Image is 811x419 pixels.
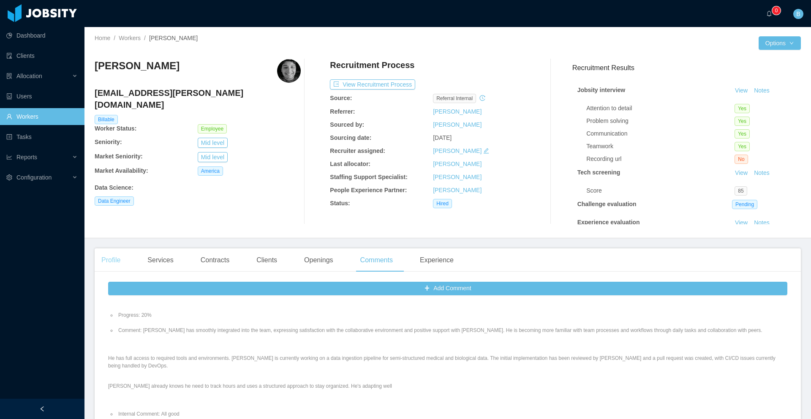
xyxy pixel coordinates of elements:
[572,63,801,73] h3: Recruitment Results
[6,128,78,145] a: icon: profileTasks
[330,79,415,90] button: icon: exportView Recruitment Process
[433,199,452,208] span: Hired
[16,73,42,79] span: Allocation
[433,94,476,103] span: Referral internal
[198,138,228,148] button: Mid level
[16,154,37,161] span: Reports
[577,169,620,176] strong: Tech screening
[108,354,787,370] p: He has full access to required tools and environments. [PERSON_NAME] is currently working on a da...
[433,134,452,141] span: [DATE]
[95,125,136,132] b: Worker Status:
[198,124,227,133] span: Employee
[95,184,133,191] b: Data Science :
[577,219,640,226] strong: Experience evaluation
[6,88,78,105] a: icon: robotUsers
[772,6,781,15] sup: 0
[95,35,110,41] a: Home
[194,248,236,272] div: Contracts
[108,282,787,295] button: icon: plusAdd Comment
[117,410,787,418] li: Internal Comment: All good
[95,59,180,73] h3: [PERSON_NAME]
[433,108,482,115] a: [PERSON_NAME]
[6,73,12,79] i: icon: solution
[330,134,371,141] b: Sourcing date:
[119,35,141,41] a: Workers
[330,121,364,128] b: Sourced by:
[586,117,735,125] div: Problem solving
[277,59,301,83] img: 836a809e-7c3d-4997-b3a7-e430424dce8a_68223c149b68a-400w.png
[144,35,146,41] span: /
[433,147,482,154] a: [PERSON_NAME]
[586,142,735,151] div: Teamwork
[732,200,757,209] span: Pending
[735,142,750,151] span: Yes
[6,108,78,125] a: icon: userWorkers
[751,168,773,178] button: Notes
[735,186,747,196] span: 85
[735,117,750,126] span: Yes
[732,169,751,176] a: View
[330,187,407,193] b: People Experience Partner:
[330,200,350,207] b: Status:
[413,248,460,272] div: Experience
[483,148,489,154] i: icon: edit
[95,248,127,272] div: Profile
[751,218,773,228] button: Notes
[433,174,482,180] a: [PERSON_NAME]
[433,121,482,128] a: [PERSON_NAME]
[330,147,385,154] b: Recruiter assigned:
[735,104,750,113] span: Yes
[6,27,78,44] a: icon: pie-chartDashboard
[330,108,355,115] b: Referrer:
[198,166,223,176] span: America
[586,186,735,195] div: Score
[479,95,485,101] i: icon: history
[586,129,735,138] div: Communication
[330,81,415,88] a: icon: exportView Recruitment Process
[114,35,115,41] span: /
[735,129,750,139] span: Yes
[95,139,122,145] b: Seniority:
[433,161,482,167] a: [PERSON_NAME]
[766,11,772,16] i: icon: bell
[16,174,52,181] span: Configuration
[95,167,148,174] b: Market Availability:
[117,311,787,319] li: Progress: 20%
[198,152,228,162] button: Mid level
[577,201,637,207] strong: Challenge evaluation
[759,36,801,50] button: Optionsicon: down
[6,174,12,180] i: icon: setting
[732,219,751,226] a: View
[586,104,735,113] div: Attention to detail
[108,382,787,390] p: [PERSON_NAME] already knows he need to track hours and uses a structured approach to stay organiz...
[6,154,12,160] i: icon: line-chart
[117,326,787,334] li: Comment: [PERSON_NAME] has smoothly integrated into the team, expressing satisfaction with the co...
[149,35,198,41] span: [PERSON_NAME]
[95,115,118,124] span: Billable
[330,161,370,167] b: Last allocator:
[751,86,773,96] button: Notes
[735,155,748,164] span: No
[95,153,143,160] b: Market Seniority:
[330,95,352,101] b: Source:
[141,248,180,272] div: Services
[6,47,78,64] a: icon: auditClients
[330,59,414,71] h4: Recruitment Process
[354,248,400,272] div: Comments
[250,248,284,272] div: Clients
[95,87,301,111] h4: [EMAIL_ADDRESS][PERSON_NAME][DOMAIN_NAME]
[586,155,735,163] div: Recording url
[297,248,340,272] div: Openings
[95,196,134,206] span: Data Engineer
[433,187,482,193] a: [PERSON_NAME]
[577,87,626,93] strong: Jobsity interview
[330,174,408,180] b: Staffing Support Specialist:
[732,87,751,94] a: View
[796,9,800,19] span: B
